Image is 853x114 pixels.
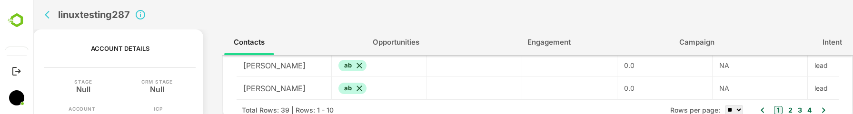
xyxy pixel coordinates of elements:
h5: Null [117,84,131,92]
button: Logout [10,65,23,77]
span: Campaign [646,36,681,48]
p: Account Details [58,45,116,52]
div: full width tabs example [189,29,820,55]
div: [PERSON_NAME] [203,54,298,77]
div: ab [305,60,333,71]
h2: linuxtesting287 [25,9,97,20]
div: [PERSON_NAME] [203,77,298,100]
span: Intent [789,36,809,48]
p: ICP [120,106,129,111]
div: 0.0 [591,60,672,70]
span: Contacts [200,36,231,48]
span: Engagement [494,36,537,48]
div: ab [305,83,333,94]
p: CRM Stage [108,79,139,84]
span: Opportunities [339,36,386,48]
svg: Click to close Account details panel [101,9,113,20]
button: back [9,8,23,22]
div: 0.0 [591,83,672,93]
div: NA [686,60,767,70]
span: ab [305,61,324,70]
span: ab [305,84,324,93]
img: BambooboxLogoMark.f1c84d78b4c51b1a7b5f700c9845e183.svg [5,11,29,29]
h5: Null [43,84,57,92]
div: NA [686,83,767,93]
p: Account [35,106,62,111]
p: Stage [41,79,59,84]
